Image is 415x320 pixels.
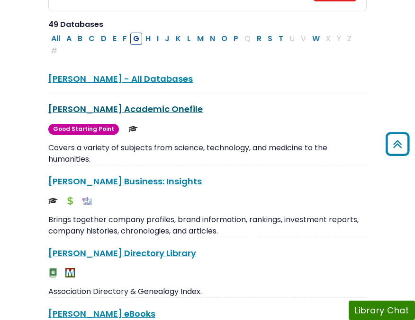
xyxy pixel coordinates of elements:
button: Filter Results L [184,33,194,45]
p: Covers a variety of subjects from science, technology, and medicine to the humanities. [48,142,367,165]
p: Association Directory & Genealogy Index. [48,286,367,297]
span: Good Starting Point [48,124,119,135]
button: Filter Results K [173,33,184,45]
button: Filter Results O [218,33,230,45]
button: All [48,33,63,45]
button: Filter Results C [86,33,98,45]
span: 49 Databases [48,19,103,30]
img: Scholarly or Peer Reviewed [128,124,138,134]
img: e-Book [48,268,58,277]
img: Scholarly or Peer Reviewed [48,196,58,206]
p: Brings together company profiles, brand information, rankings, investment reports, company histor... [48,214,367,237]
button: Filter Results R [254,33,264,45]
a: [PERSON_NAME] Business: Insights [48,175,202,187]
button: Filter Results N [207,33,218,45]
a: Back to Top [382,136,413,152]
a: [PERSON_NAME] eBooks [48,308,155,320]
img: Financial Report [65,196,75,206]
button: Filter Results M [194,33,207,45]
button: Filter Results E [110,33,119,45]
button: Filter Results D [98,33,109,45]
button: Filter Results F [120,33,130,45]
button: Filter Results G [130,33,142,45]
button: Filter Results P [231,33,241,45]
button: Filter Results H [143,33,153,45]
a: [PERSON_NAME] - All Databases [48,73,193,85]
button: Library Chat [349,301,415,320]
button: Filter Results J [162,33,172,45]
button: Filter Results S [265,33,275,45]
img: Industry Report [82,196,92,206]
button: Filter Results A [63,33,74,45]
a: [PERSON_NAME] Directory Library [48,247,196,259]
button: Filter Results B [75,33,85,45]
div: Alpha-list to filter by first letter of database name [48,33,355,56]
button: Filter Results I [154,33,162,45]
button: Filter Results W [309,33,323,45]
a: [PERSON_NAME] Academic Onefile [48,103,203,115]
img: MeL (Michigan electronic Library) [65,268,75,277]
button: Filter Results T [276,33,286,45]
